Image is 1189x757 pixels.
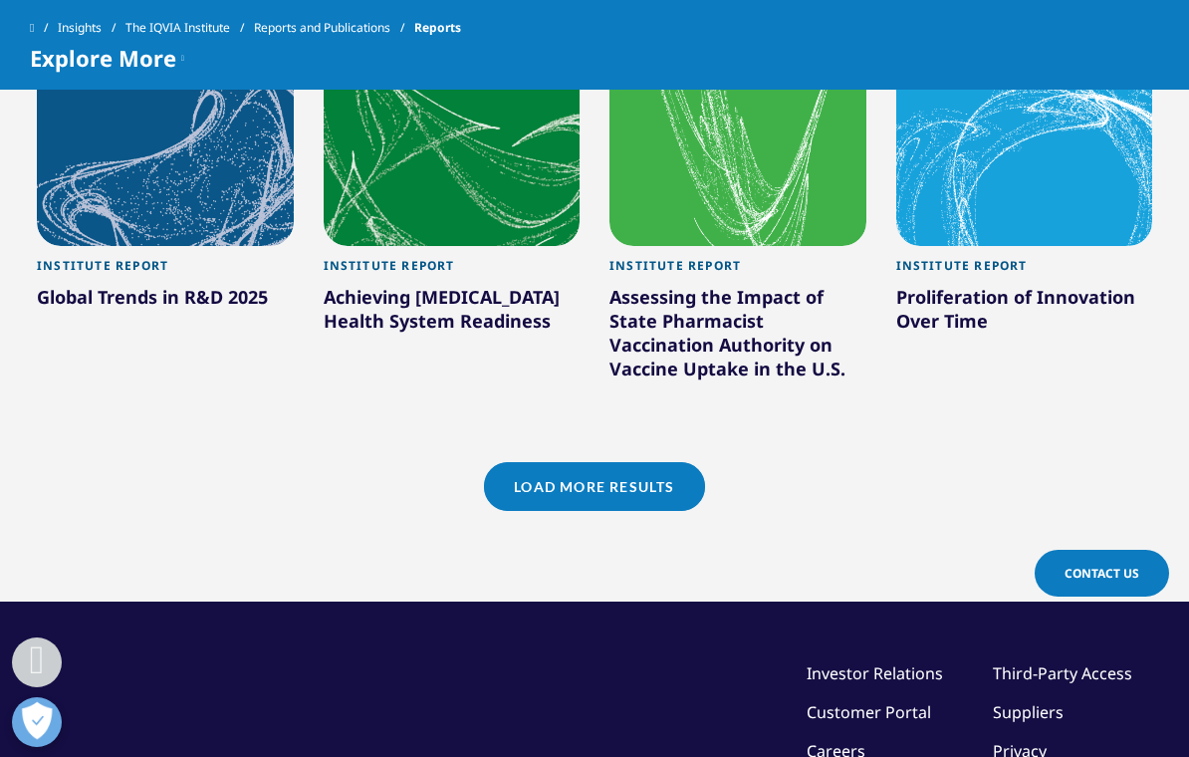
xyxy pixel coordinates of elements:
[414,10,461,46] span: Reports
[896,258,1153,285] div: Institute Report
[37,246,294,361] a: Institute Report Global Trends in R&D 2025
[324,258,581,285] div: Institute Report
[324,285,581,341] div: Achieving [MEDICAL_DATA] Health System Readiness
[484,462,704,511] a: Load More Results
[609,285,866,388] div: Assessing the Impact of State Pharmacist Vaccination Authority on Vaccine Uptake in the U.S.
[1065,565,1139,582] span: Contact Us
[993,662,1132,684] a: Third-Party Access
[254,10,414,46] a: Reports and Publications
[324,246,581,384] a: Institute Report Achieving [MEDICAL_DATA] Health System Readiness
[37,285,294,317] div: Global Trends in R&D 2025
[609,246,866,432] a: Institute Report Assessing the Impact of State Pharmacist Vaccination Authority on Vaccine Uptake...
[125,10,254,46] a: The IQVIA Institute
[896,246,1153,384] a: Institute Report Proliferation of Innovation Over Time
[807,662,943,684] a: Investor Relations
[30,46,176,70] span: Explore More
[1035,550,1169,597] a: Contact Us
[896,285,1153,341] div: Proliferation of Innovation Over Time
[609,258,866,285] div: Institute Report
[12,697,62,747] button: Open Preferences
[807,701,931,723] a: Customer Portal
[993,701,1064,723] a: Suppliers
[58,10,125,46] a: Insights
[37,258,294,285] div: Institute Report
